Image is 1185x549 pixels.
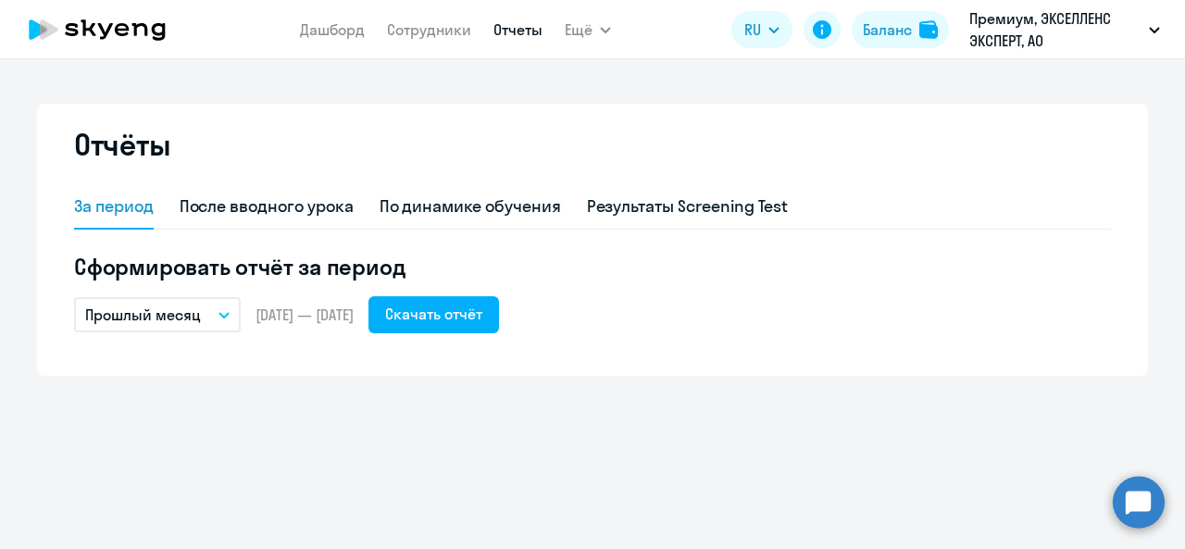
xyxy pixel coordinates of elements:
div: После вводного урока [180,194,354,218]
p: Прошлый месяц [85,304,201,326]
button: Ещё [565,11,611,48]
a: Дашборд [300,20,365,39]
h2: Отчёты [74,126,170,163]
button: Премиум, ЭКСЕЛЛЕНС ЭКСПЕРТ, АО [960,7,1169,52]
button: Скачать отчёт [368,296,499,333]
button: RU [731,11,792,48]
span: RU [744,19,761,41]
div: Скачать отчёт [385,303,482,325]
h5: Сформировать отчёт за период [74,252,1111,281]
span: Ещё [565,19,592,41]
div: Результаты Screening Test [587,194,789,218]
a: Сотрудники [387,20,471,39]
button: Прошлый месяц [74,297,241,332]
div: Баланс [863,19,912,41]
div: За период [74,194,154,218]
div: По динамике обучения [380,194,561,218]
span: [DATE] — [DATE] [256,305,354,325]
img: balance [919,20,938,39]
p: Премиум, ЭКСЕЛЛЕНС ЭКСПЕРТ, АО [969,7,1141,52]
a: Отчеты [493,20,543,39]
button: Балансbalance [852,11,949,48]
